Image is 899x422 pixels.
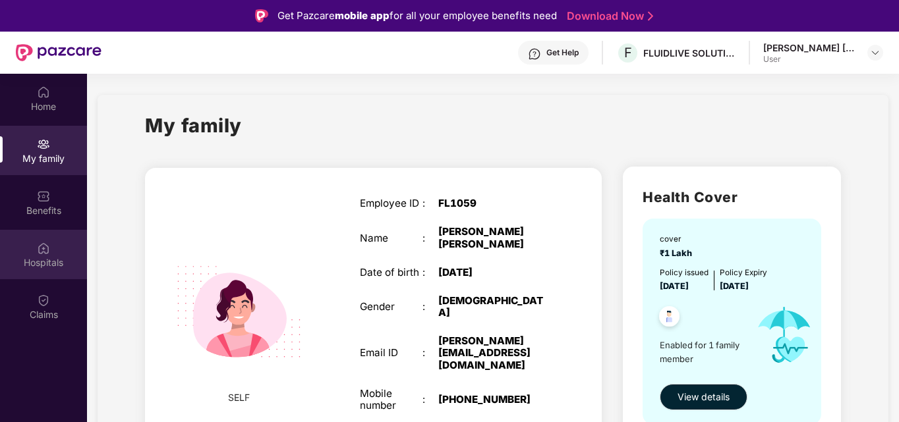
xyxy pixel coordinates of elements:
div: [DEMOGRAPHIC_DATA] [438,295,548,319]
div: User [763,54,855,65]
img: svg+xml;base64,PHN2ZyB4bWxucz0iaHR0cDovL3d3dy53My5vcmcvMjAwMC9zdmciIHdpZHRoPSIyMjQiIGhlaWdodD0iMT... [160,233,318,390]
span: [DATE] [720,281,749,291]
div: Email ID [360,347,423,359]
button: View details [660,384,747,410]
img: svg+xml;base64,PHN2ZyBpZD0iRHJvcGRvd24tMzJ4MzIiIHhtbG5zPSJodHRwOi8vd3d3LnczLm9yZy8yMDAwL3N2ZyIgd2... [870,47,881,58]
div: : [422,232,438,244]
div: [DATE] [438,267,548,278]
img: svg+xml;base64,PHN2ZyBpZD0iSG9tZSIgeG1sbnM9Imh0dHA6Ly93d3cudzMub3JnLzIwMDAvc3ZnIiB3aWR0aD0iMjAiIG... [37,86,50,99]
div: FL1059 [438,198,548,209]
div: Get Help [546,47,579,58]
a: Download Now [567,9,649,23]
img: New Pazcare Logo [16,44,101,61]
span: [DATE] [660,281,689,291]
img: svg+xml;base64,PHN2ZyBpZD0iSG9zcGl0YWxzIiB4bWxucz0iaHR0cDovL3d3dy53My5vcmcvMjAwMC9zdmciIHdpZHRoPS... [37,242,50,255]
div: [PERSON_NAME] [PERSON_NAME] [763,41,855,54]
div: FLUIDLIVE SOLUTIONS [643,47,736,59]
img: svg+xml;base64,PHN2ZyB3aWR0aD0iMjAiIGhlaWdodD0iMjAiIHZpZXdCb3g9IjAgMCAyMCAyMCIgZmlsbD0ibm9uZSIgeG... [37,138,50,151]
div: Mobile number [360,388,423,411]
div: : [422,347,438,359]
span: ₹1 Lakh [660,248,696,258]
h1: My family [145,111,242,140]
div: : [422,301,438,313]
div: : [422,267,438,278]
div: Policy issued [660,267,709,279]
img: svg+xml;base64,PHN2ZyBpZD0iQ2xhaW0iIHhtbG5zPSJodHRwOi8vd3d3LnczLm9yZy8yMDAwL3N2ZyIgd2lkdGg9IjIwIi... [37,294,50,307]
img: Stroke [648,9,653,23]
span: F [624,45,632,61]
img: svg+xml;base64,PHN2ZyBpZD0iSGVscC0zMngzMiIgeG1sbnM9Imh0dHA6Ly93d3cudzMub3JnLzIwMDAvc3ZnIiB3aWR0aD... [528,47,541,61]
h2: Health Cover [643,186,821,208]
div: [PHONE_NUMBER] [438,394,548,406]
div: Date of birth [360,267,423,278]
img: svg+xml;base64,PHN2ZyB4bWxucz0iaHR0cDovL3d3dy53My5vcmcvMjAwMC9zdmciIHdpZHRoPSI0OC45NDMiIGhlaWdodD... [653,302,685,334]
span: SELF [228,390,250,405]
span: View details [678,390,730,404]
div: Policy Expiry [720,267,767,279]
div: Name [360,232,423,244]
div: : [422,394,438,406]
div: cover [660,233,696,246]
div: [PERSON_NAME] [PERSON_NAME] [438,226,548,250]
div: Get Pazcare for all your employee benefits need [277,8,557,24]
div: Gender [360,301,423,313]
span: Enabled for 1 family member [660,338,745,365]
img: icon [745,293,823,377]
img: svg+xml;base64,PHN2ZyBpZD0iQmVuZWZpdHMiIHhtbG5zPSJodHRwOi8vd3d3LnczLm9yZy8yMDAwL3N2ZyIgd2lkdGg9Ij... [37,190,50,203]
div: Employee ID [360,198,423,209]
strong: mobile app [335,9,390,22]
div: [PERSON_NAME][EMAIL_ADDRESS][DOMAIN_NAME] [438,335,548,371]
img: Logo [255,9,268,22]
div: : [422,198,438,209]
